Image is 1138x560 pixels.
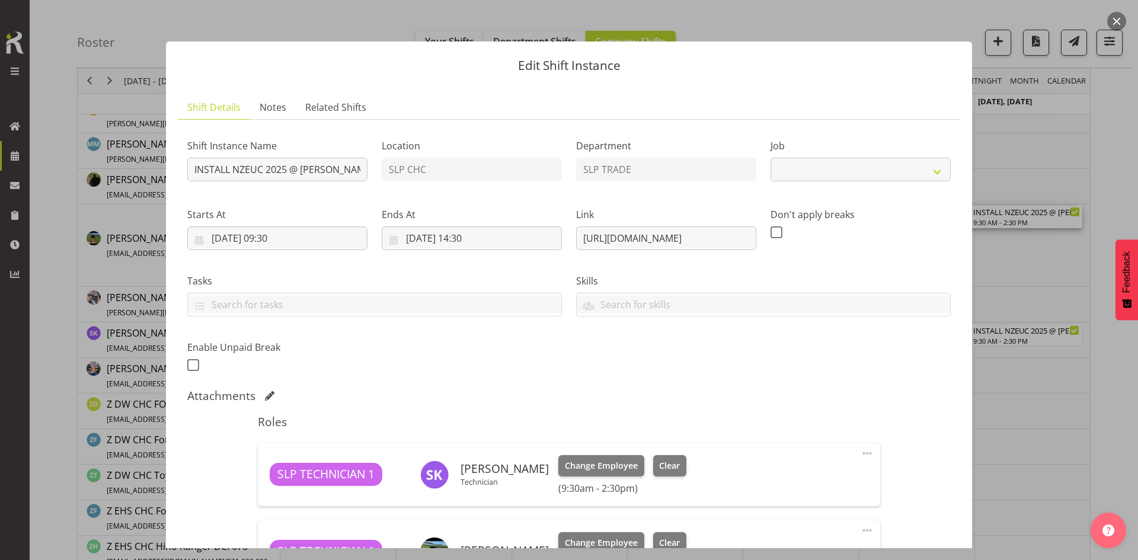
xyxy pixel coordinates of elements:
[558,482,686,494] h6: (9:30am - 2:30pm)
[187,139,367,153] label: Shift Instance Name
[258,415,880,429] h5: Roles
[558,532,644,553] button: Change Employee
[653,455,687,476] button: Clear
[461,477,549,487] p: Technician
[382,139,562,153] label: Location
[461,544,549,557] h6: [PERSON_NAME]
[576,207,756,222] label: Link
[1115,239,1138,320] button: Feedback - Show survey
[382,207,562,222] label: Ends At
[577,295,950,313] input: Search for skills
[420,460,449,489] img: stuart-koronic5115.jpg
[576,139,756,153] label: Department
[653,532,687,553] button: Clear
[187,100,241,114] span: Shift Details
[188,295,561,313] input: Search for tasks
[260,100,286,114] span: Notes
[187,340,367,354] label: Enable Unpaid Break
[187,207,367,222] label: Starts At
[461,462,549,475] h6: [PERSON_NAME]
[659,536,680,549] span: Clear
[576,274,951,288] label: Skills
[305,100,366,114] span: Related Shifts
[187,389,255,403] h5: Attachments
[565,536,638,549] span: Change Employee
[771,139,951,153] label: Job
[382,226,562,250] input: Click to select...
[771,207,951,222] label: Don't apply breaks
[277,543,375,560] span: SLP TECHNICIAN 1
[187,158,367,181] input: Shift Instance Name
[565,459,638,472] span: Change Employee
[659,459,680,472] span: Clear
[1102,524,1114,536] img: help-xxl-2.png
[1121,251,1132,293] span: Feedback
[558,455,644,476] button: Change Employee
[277,466,375,483] span: SLP TECHNICIAN 1
[178,59,960,72] p: Edit Shift Instance
[187,226,367,250] input: Click to select...
[187,274,562,288] label: Tasks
